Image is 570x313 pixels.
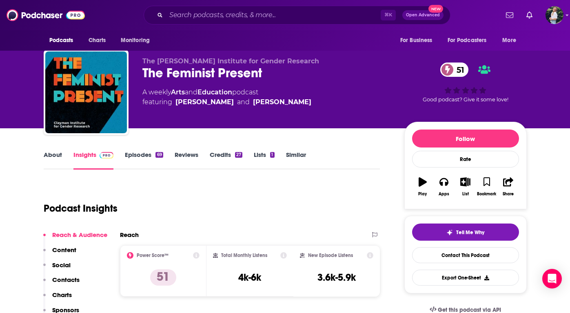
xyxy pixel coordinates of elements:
[155,152,163,158] div: 69
[221,253,267,258] h2: Total Monthly Listens
[546,6,563,24] img: User Profile
[446,229,453,236] img: tell me why sparkle
[546,6,563,24] button: Show profile menu
[456,229,484,236] span: Tell Me Why
[503,192,514,197] div: Share
[142,97,311,107] span: featuring
[166,9,381,22] input: Search podcasts, credits, & more...
[45,51,127,133] img: The Feminist Present
[542,269,562,288] div: Open Intercom Messenger
[144,6,450,25] div: Search podcasts, credits, & more...
[428,5,443,13] span: New
[412,247,519,263] a: Contact This Podcast
[125,151,163,170] a: Episodes69
[423,96,508,103] span: Good podcast? Give it some love!
[395,33,443,48] button: open menu
[44,151,62,170] a: About
[115,33,160,48] button: open menu
[439,192,449,197] div: Apps
[210,151,242,170] a: Credits27
[185,88,197,96] span: and
[73,151,114,170] a: InsightsPodchaser Pro
[142,87,311,107] div: A weekly podcast
[120,231,139,239] h2: Reach
[43,261,71,276] button: Social
[476,172,497,201] button: Bookmark
[137,253,169,258] h2: Power Score™
[308,253,353,258] h2: New Episode Listens
[477,192,496,197] div: Bookmark
[253,97,311,107] a: Laura Goode
[43,291,72,306] button: Charts
[433,172,455,201] button: Apps
[497,172,519,201] button: Share
[546,6,563,24] span: Logged in as ginny24232
[412,224,519,241] button: tell me why sparkleTell Me Why
[197,88,232,96] a: Education
[440,63,468,77] a: 51
[442,33,499,48] button: open menu
[175,97,234,107] a: Adrian Daub
[43,246,76,261] button: Content
[270,152,274,158] div: 1
[171,88,185,96] a: Arts
[412,270,519,286] button: Export One-Sheet
[150,269,176,286] p: 51
[317,271,356,284] h3: 3.6k-5.9k
[142,57,319,65] span: The [PERSON_NAME] Institute for Gender Research
[402,10,444,20] button: Open AdvancedNew
[381,10,396,20] span: ⌘ K
[235,152,242,158] div: 27
[404,57,527,108] div: 51Good podcast? Give it some love!
[7,7,85,23] img: Podchaser - Follow, Share and Rate Podcasts
[412,130,519,148] button: Follow
[497,33,526,48] button: open menu
[523,8,536,22] a: Show notifications dropdown
[400,35,432,46] span: For Business
[502,35,516,46] span: More
[448,35,487,46] span: For Podcasters
[52,231,107,239] p: Reach & Audience
[52,291,72,299] p: Charts
[52,246,76,254] p: Content
[462,192,469,197] div: List
[89,35,106,46] span: Charts
[43,231,107,246] button: Reach & Audience
[412,151,519,168] div: Rate
[121,35,150,46] span: Monitoring
[238,271,261,284] h3: 4k-6k
[237,97,250,107] span: and
[44,202,118,215] h1: Podcast Insights
[43,276,80,291] button: Contacts
[503,8,517,22] a: Show notifications dropdown
[175,151,198,170] a: Reviews
[44,33,84,48] button: open menu
[412,172,433,201] button: Play
[49,35,73,46] span: Podcasts
[100,152,114,159] img: Podchaser Pro
[448,63,468,77] span: 51
[52,261,71,269] p: Social
[83,33,111,48] a: Charts
[406,13,440,17] span: Open Advanced
[418,192,427,197] div: Play
[52,276,80,284] p: Contacts
[455,172,476,201] button: List
[286,151,306,170] a: Similar
[254,151,274,170] a: Lists1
